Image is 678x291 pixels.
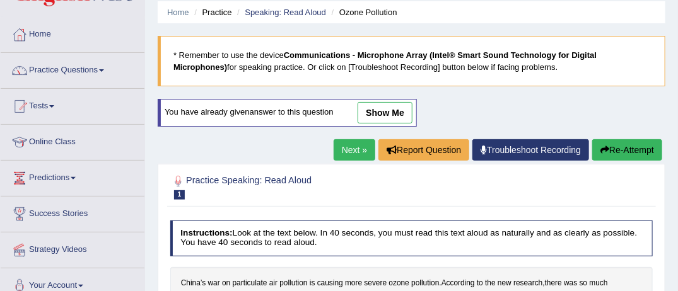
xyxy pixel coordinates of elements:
[545,278,562,289] span: Click to see word definition
[345,278,362,289] span: Click to see word definition
[580,278,588,289] span: Click to see word definition
[191,6,231,18] li: Practice
[181,278,206,289] span: Click to see word definition
[592,139,662,161] button: Re-Attempt
[329,6,397,18] li: Ozone Pollution
[279,278,307,289] span: Click to see word definition
[389,278,409,289] span: Click to see word definition
[472,139,589,161] a: Troubleshoot Recording
[477,278,483,289] span: Click to see word definition
[1,197,144,228] a: Success Stories
[317,278,343,289] span: Click to see word definition
[208,278,220,289] span: Click to see word definition
[170,220,653,256] h4: Look at the text below. In 40 seconds, you must read this text aloud as naturally and as clearly ...
[1,232,144,264] a: Strategy Videos
[334,139,375,161] a: Next »
[222,278,230,289] span: Click to see word definition
[1,161,144,192] a: Predictions
[310,278,315,289] span: Click to see word definition
[167,8,189,17] a: Home
[564,278,577,289] span: Click to see word definition
[358,102,412,123] a: show me
[1,17,144,48] a: Home
[158,36,665,86] blockquote: * Remember to use the device for speaking practice. Or click on [Troubleshoot Recording] button b...
[1,125,144,156] a: Online Class
[245,8,326,17] a: Speaking: Read Aloud
[1,89,144,120] a: Tests
[411,278,439,289] span: Click to see word definition
[233,278,267,289] span: Click to see word definition
[365,278,387,289] span: Click to see word definition
[498,278,511,289] span: Click to see word definition
[485,278,496,289] span: Click to see word definition
[590,278,608,289] span: Click to see word definition
[158,99,417,127] div: You have already given answer to this question
[173,50,597,72] b: Communications - Microphone Array (Intel® Smart Sound Technology for Digital Microphones)
[1,53,144,84] a: Practice Questions
[174,190,185,200] span: 1
[441,278,475,289] span: Click to see word definition
[378,139,469,161] button: Report Question
[513,278,542,289] span: Click to see word definition
[170,173,470,200] h2: Practice Speaking: Read Aloud
[269,278,278,289] span: Click to see word definition
[180,228,232,237] b: Instructions:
